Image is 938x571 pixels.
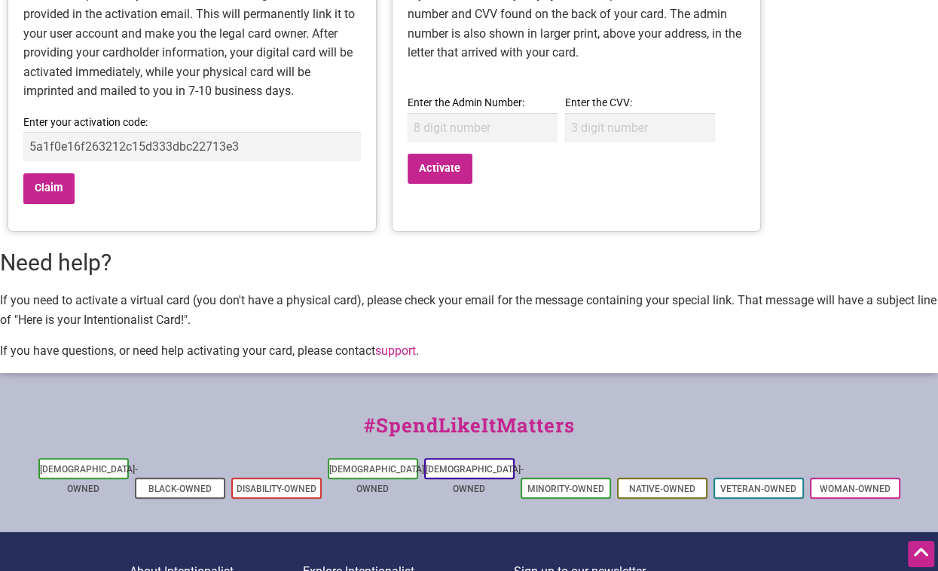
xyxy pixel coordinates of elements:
a: Native-Owned [629,484,695,494]
div: Scroll Back to Top [908,541,934,567]
a: [DEMOGRAPHIC_DATA]-Owned [426,464,524,494]
input: 8 digit number [408,113,558,142]
a: Black-Owned [148,484,212,494]
input: Activate [408,154,472,185]
a: Veteran-Owned [720,484,796,494]
input: 32 characters of letters and numbers [23,132,361,161]
a: Disability-Owned [237,484,316,494]
label: Enter the Admin Number: [408,93,558,112]
input: Claim [23,173,75,204]
a: [DEMOGRAPHIC_DATA]-Owned [40,464,138,494]
a: Woman-Owned [820,484,891,494]
label: Enter the CVV: [565,93,715,112]
a: support [375,344,416,358]
label: Enter your activation code: [23,113,361,132]
a: [DEMOGRAPHIC_DATA]-Owned [329,464,427,494]
a: Minority-Owned [527,484,604,494]
input: 3 digit number [565,113,715,142]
